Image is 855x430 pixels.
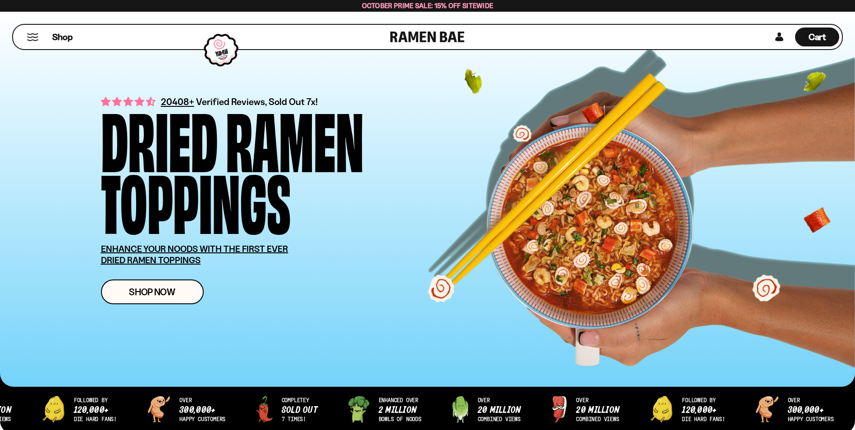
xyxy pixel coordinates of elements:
[226,106,364,168] div: Ramen
[101,279,204,304] a: Shop Now
[52,31,73,43] span: Shop
[101,106,218,168] div: Dried
[362,1,494,10] span: October Prime Sale: 15% off Sitewide
[101,243,288,265] u: ENHANCE YOUR NOODS WITH THE FIRST EVER DRIED RAMEN TOPPINGS
[809,32,826,42] span: Cart
[101,168,291,230] div: Toppings
[129,287,175,297] span: Shop Now
[795,25,839,49] div: Cart
[52,27,73,46] a: Shop
[27,33,39,41] button: Mobile Menu Trigger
